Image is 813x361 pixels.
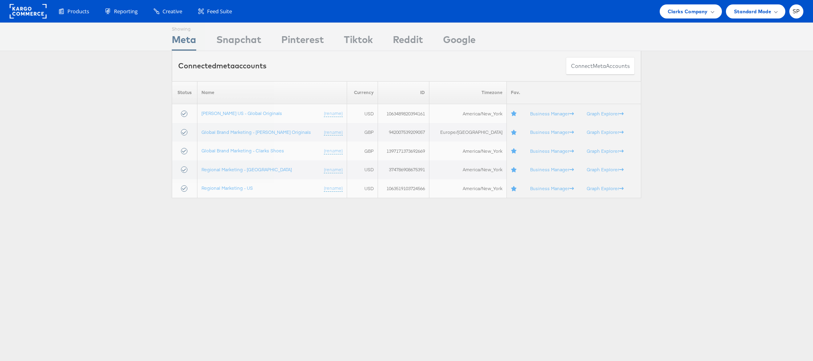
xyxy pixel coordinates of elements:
a: (rename) [324,129,343,136]
a: Global Brand Marketing - Clarks Shoes [201,148,284,154]
div: Reddit [393,33,423,51]
a: Business Manager [530,185,574,191]
td: 942007539209057 [378,123,429,142]
span: Feed Suite [207,8,232,15]
div: Pinterest [281,33,324,51]
td: GBP [347,142,378,160]
span: Clarks Company [668,7,708,16]
span: meta [216,61,235,70]
span: Creative [163,8,182,15]
span: Products [67,8,89,15]
a: Graph Explorer [587,111,624,117]
td: USD [347,160,378,179]
div: Google [443,33,476,51]
th: Currency [347,81,378,104]
td: USD [347,179,378,198]
a: Business Manager [530,166,574,172]
td: America/New_York [429,142,507,160]
span: SP [793,9,800,14]
td: 1397171373692669 [378,142,429,160]
a: Global Brand Marketing - [PERSON_NAME] Originals [201,129,311,135]
a: (rename) [324,185,343,192]
th: Status [172,81,197,104]
td: America/New_York [429,160,507,179]
td: GBP [347,123,378,142]
div: Showing [172,23,196,33]
a: (rename) [324,166,343,173]
span: Reporting [114,8,138,15]
div: Connected accounts [178,61,266,71]
td: America/New_York [429,104,507,123]
a: (rename) [324,110,343,117]
td: America/New_York [429,179,507,198]
div: Meta [172,33,196,51]
a: (rename) [324,148,343,154]
a: Regional Marketing - [GEOGRAPHIC_DATA] [201,166,292,172]
a: Graph Explorer [587,185,624,191]
button: ConnectmetaAccounts [566,57,635,75]
th: ID [378,81,429,104]
a: [PERSON_NAME] US - Global Originals [201,110,282,116]
a: Graph Explorer [587,148,624,154]
td: USD [347,104,378,123]
a: Regional Marketing - US [201,185,253,191]
a: Graph Explorer [587,129,624,135]
a: Business Manager [530,129,574,135]
div: Snapchat [216,33,261,51]
td: Europe/[GEOGRAPHIC_DATA] [429,123,507,142]
td: 374786908675391 [378,160,429,179]
div: Tiktok [344,33,373,51]
a: Business Manager [530,148,574,154]
th: Timezone [429,81,507,104]
a: Graph Explorer [587,166,624,172]
td: 1063519103724566 [378,179,429,198]
a: Business Manager [530,111,574,117]
td: 1063489820394161 [378,104,429,123]
span: meta [593,62,606,70]
th: Name [197,81,347,104]
span: Standard Mode [734,7,771,16]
